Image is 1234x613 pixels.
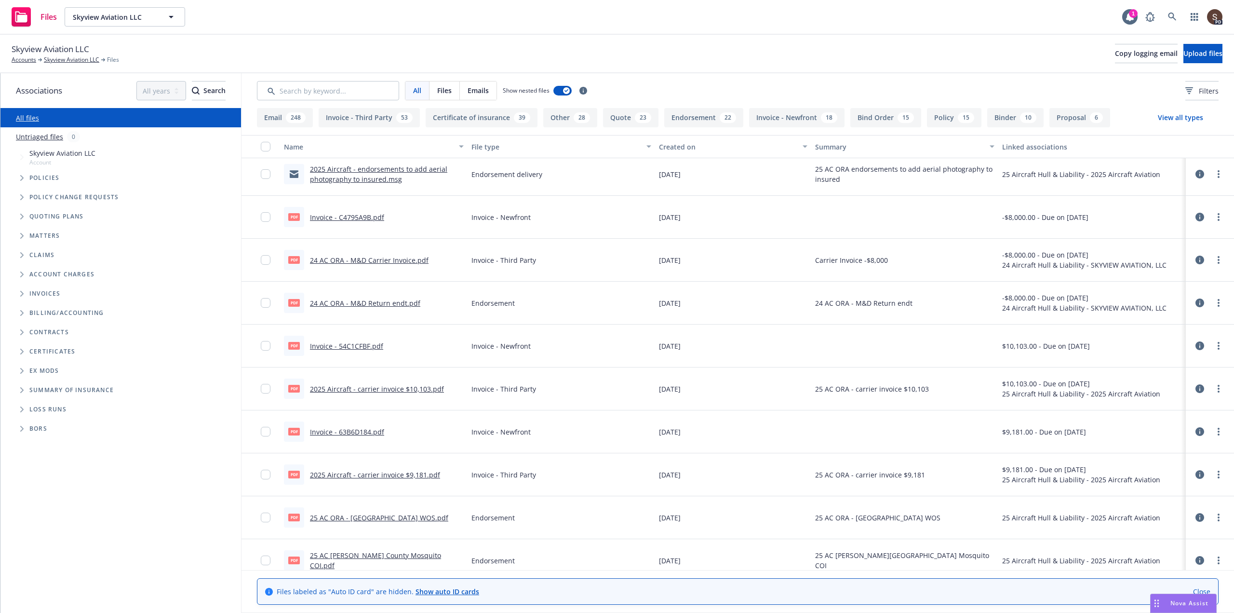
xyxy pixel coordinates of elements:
[29,233,60,239] span: Matters
[815,255,888,265] span: Carrier Invoice -$8,000
[310,256,429,265] a: 24 AC ORA - M&D Carrier Invoice.pdf
[1183,44,1222,63] button: Upload files
[261,384,270,394] input: Toggle Row Selected
[471,384,536,394] span: Invoice - Third Party
[659,427,681,437] span: [DATE]
[471,427,531,437] span: Invoice - Newfront
[1115,49,1178,58] span: Copy logging email
[261,513,270,522] input: Toggle Row Selected
[29,349,75,354] span: Certificates
[659,169,681,179] span: [DATE]
[413,85,421,95] span: All
[261,470,270,479] input: Toggle Row Selected
[310,341,383,351] a: Invoice - 54C1CFBF.pdf
[815,384,929,394] span: 25 AC ORA - carrier invoice $10,103
[1002,303,1167,313] div: 24 Aircraft Hull & Liability - SKYVIEW AVIATION, LLC
[73,12,156,22] span: Skyview Aviation LLC
[29,329,69,335] span: Contracts
[29,148,95,158] span: Skyview Aviation LLC
[288,256,300,263] span: pdf
[29,252,54,258] span: Claims
[29,368,59,374] span: Ex Mods
[426,108,537,127] button: Certificate of insurance
[815,142,984,152] div: Summary
[635,112,651,123] div: 23
[261,298,270,308] input: Toggle Row Selected
[1049,108,1110,127] button: Proposal
[1213,297,1224,309] a: more
[1002,169,1160,179] div: 25 Aircraft Hull & Liability - 2025 Aircraft Aviation
[1090,112,1103,123] div: 6
[471,142,641,152] div: File type
[471,513,515,523] span: Endorsement
[815,298,912,308] span: 24 AC ORA - M&D Return endt
[29,291,61,297] span: Invoices
[543,108,597,127] button: Other
[471,298,515,308] span: Endorsement
[1185,86,1219,96] span: Filters
[288,299,300,306] span: pdf
[261,169,270,179] input: Toggle Row Selected
[288,471,300,478] span: pdf
[1199,86,1219,96] span: Filters
[1002,212,1088,222] div: -$8,000.00 - Due on [DATE]
[1002,260,1167,270] div: 24 Aircraft Hull & Liability - SKYVIEW AVIATION, LLC
[749,108,845,127] button: Invoice - Newfront
[437,85,452,95] span: Files
[416,587,479,596] a: Show auto ID cards
[1185,7,1204,27] a: Switch app
[67,131,80,142] div: 0
[958,112,974,123] div: 15
[1213,555,1224,566] a: more
[1151,594,1163,613] div: Drag to move
[815,550,995,571] span: 25 AC [PERSON_NAME][GEOGRAPHIC_DATA] Mosquito COI
[261,556,270,565] input: Toggle Row Selected
[1213,340,1224,352] a: more
[29,387,114,393] span: Summary of insurance
[927,108,981,127] button: Policy
[659,513,681,523] span: [DATE]
[29,310,104,316] span: Billing/Accounting
[471,255,536,265] span: Invoice - Third Party
[987,108,1044,127] button: Binder
[659,212,681,222] span: [DATE]
[1129,9,1138,18] div: 1
[1183,49,1222,58] span: Upload files
[288,428,300,435] span: pdf
[1213,211,1224,223] a: more
[1002,475,1160,485] div: 25 Aircraft Hull & Liability - 2025 Aircraft Aviation
[29,158,95,166] span: Account
[1002,379,1160,389] div: $10,103.00 - Due on [DATE]
[319,108,420,127] button: Invoice - Third Party
[815,470,925,480] span: 25 AC ORA - carrier invoice $9,181
[288,342,300,349] span: pdf
[280,135,468,158] button: Name
[0,303,241,438] div: Folder Tree Example
[821,112,837,123] div: 18
[815,164,995,184] span: 25 AC ORA endorsements to add aerial photography to insured
[257,108,313,127] button: Email
[396,112,413,123] div: 53
[40,13,57,21] span: Files
[659,255,681,265] span: [DATE]
[107,55,119,64] span: Files
[44,55,99,64] a: Skyview Aviation LLC
[261,142,270,151] input: Select all
[1193,586,1210,597] a: Close
[1213,168,1224,180] a: more
[720,112,736,123] div: 22
[1213,469,1224,480] a: more
[1213,383,1224,395] a: more
[659,470,681,480] span: [DATE]
[1020,112,1036,123] div: 10
[471,556,515,566] span: Endorsement
[192,87,200,95] svg: Search
[277,586,479,597] span: Files labeled as "Auto ID card" are hidden.
[0,146,241,303] div: Tree Example
[471,470,536,480] span: Invoice - Third Party
[1002,427,1086,437] div: $9,181.00 - Due on [DATE]
[1140,7,1160,27] a: Report a Bug
[998,135,1186,158] button: Linked associations
[850,108,921,127] button: Bind Order
[1170,599,1208,607] span: Nova Assist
